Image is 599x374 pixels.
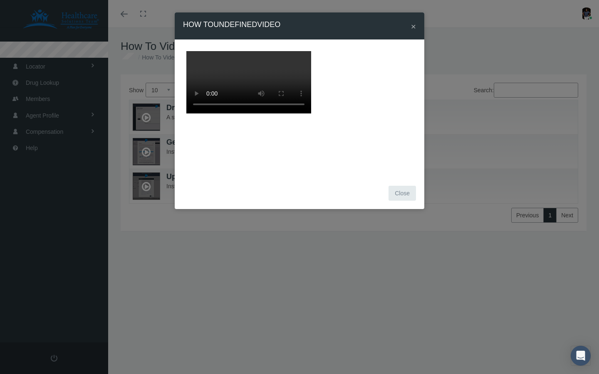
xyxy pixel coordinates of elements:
[213,19,257,30] label: undefined
[411,22,416,31] button: Close
[411,22,416,31] span: ×
[389,186,416,201] button: Close
[571,346,591,366] div: Open Intercom Messenger
[183,19,280,33] h4: How To Video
